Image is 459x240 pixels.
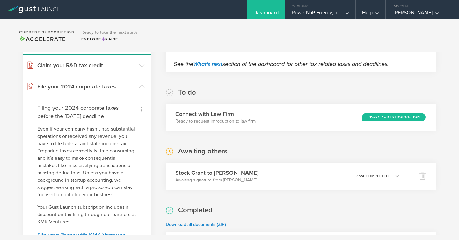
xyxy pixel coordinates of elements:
[193,60,222,67] a: What's next
[19,30,75,34] h2: Current Subscription
[175,177,259,183] p: Awaiting signature from [PERSON_NAME]
[178,88,196,97] h2: To do
[166,104,436,131] div: Connect with Law FirmReady to request introduction to law firmReady for Introduction
[178,206,213,215] h2: Completed
[178,147,227,156] h2: Awaiting others
[37,104,137,120] h4: Filing your 2024 corporate taxes before the [DATE] deadline
[37,232,137,238] a: File your Taxes with KMK Ventures
[175,110,256,118] h3: Connect with Law Firm
[175,169,259,177] h3: Stock Grant to [PERSON_NAME]
[292,10,349,19] div: PowerNaP Energy, Inc.
[427,209,459,240] iframe: Chat Widget
[394,10,448,19] div: [PERSON_NAME]
[81,30,137,35] h3: Ready to take the next step?
[356,174,389,178] p: 3 4 completed
[19,36,66,43] span: Accelerate
[101,37,118,41] span: Raise
[166,222,226,227] a: Download all documents (ZIP)
[253,10,279,19] div: Dashboard
[37,125,137,199] p: Even if your company hasn’t had substantial operations or received any revenue, you have to file ...
[37,204,137,226] p: Your Gust Launch subscription includes a discount on tax filing through our partners at KMK Ventu...
[174,60,389,67] em: See the section of the dashboard for other tax related tasks and deadlines.
[37,82,136,91] h3: File your 2024 corporate taxes
[175,118,256,124] p: Ready to request introduction to law firm
[359,174,362,178] em: of
[81,36,137,42] div: Explore
[37,61,136,69] h3: Claim your R&D tax credit
[362,10,379,19] div: Help
[78,25,141,45] div: Ready to take the next step?ExploreRaise
[362,113,426,121] div: Ready for Introduction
